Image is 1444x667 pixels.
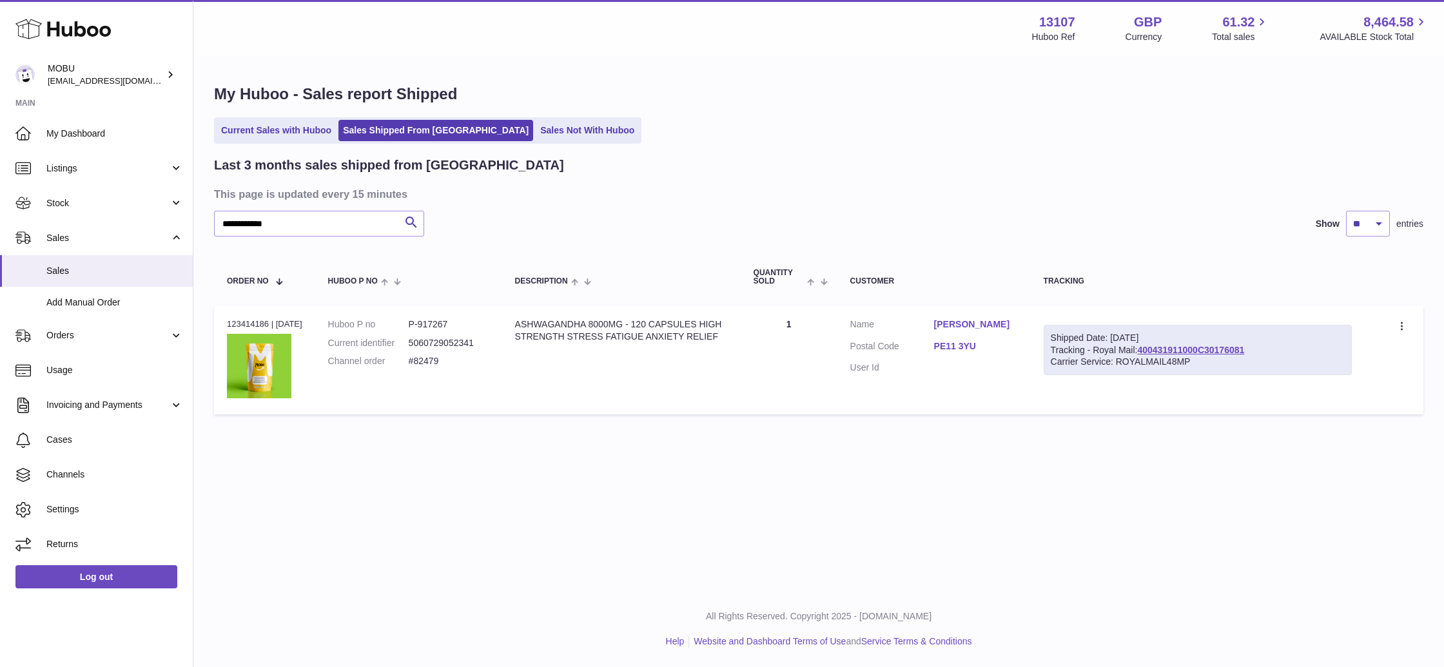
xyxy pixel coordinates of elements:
img: $_57.PNG [227,334,291,398]
a: 61.32 Total sales [1212,14,1269,43]
div: Customer [850,277,1018,285]
div: ASHWAGANDHA 8000MG - 120 CAPSULES HIGH STRENGTH STRESS FATIGUE ANXIETY RELIEF [515,318,728,343]
span: Total sales [1212,31,1269,43]
span: My Dashboard [46,128,183,140]
label: Show [1316,218,1340,230]
a: PE11 3YU [934,340,1018,353]
dt: Current identifier [328,337,409,349]
div: Shipped Date: [DATE] [1051,332,1345,344]
span: entries [1396,218,1423,230]
a: Current Sales with Huboo [217,120,336,141]
span: Sales [46,232,170,244]
dt: User Id [850,362,934,374]
span: Order No [227,277,269,285]
dd: 5060729052341 [409,337,489,349]
dt: Channel order [328,355,409,367]
img: mo@mobu.co.uk [15,65,35,84]
dt: Postal Code [850,340,934,356]
span: 61.32 [1222,14,1254,31]
span: Usage [46,364,183,376]
span: Returns [46,538,183,550]
dt: Huboo P no [328,318,409,331]
div: 123414186 | [DATE] [227,318,302,330]
a: Sales Not With Huboo [536,120,639,141]
h1: My Huboo - Sales report Shipped [214,84,1423,104]
span: Invoicing and Payments [46,399,170,411]
a: Sales Shipped From [GEOGRAPHIC_DATA] [338,120,533,141]
li: and [689,635,971,648]
span: Add Manual Order [46,296,183,309]
span: Stock [46,197,170,209]
div: Currency [1126,31,1162,43]
div: Tracking - Royal Mail: [1044,325,1352,376]
span: [EMAIL_ADDRESS][DOMAIN_NAME] [48,75,190,86]
h2: Last 3 months sales shipped from [GEOGRAPHIC_DATA] [214,157,564,174]
td: 1 [741,305,837,414]
span: Cases [46,434,183,446]
div: Carrier Service: ROYALMAIL48MP [1051,356,1345,368]
div: MOBU [48,63,164,87]
div: Tracking [1044,277,1352,285]
span: 8,464.58 [1363,14,1414,31]
span: Sales [46,265,183,277]
span: AVAILABLE Stock Total [1320,31,1429,43]
dt: Name [850,318,934,334]
a: 400431911000C30176081 [1137,345,1244,355]
strong: 13107 [1039,14,1075,31]
h3: This page is updated every 15 minutes [214,187,1420,201]
a: Website and Dashboard Terms of Use [694,636,846,646]
strong: GBP [1134,14,1162,31]
a: 8,464.58 AVAILABLE Stock Total [1320,14,1429,43]
span: Orders [46,329,170,342]
span: Channels [46,469,183,481]
span: Quantity Sold [754,269,805,285]
a: Help [666,636,685,646]
a: Service Terms & Conditions [861,636,972,646]
span: Huboo P no [328,277,378,285]
span: Settings [46,503,183,516]
span: Listings [46,162,170,175]
dd: #82479 [409,355,489,367]
a: Log out [15,565,177,588]
p: All Rights Reserved. Copyright 2025 - [DOMAIN_NAME] [204,610,1434,623]
dd: P-917267 [409,318,489,331]
a: [PERSON_NAME] [934,318,1018,331]
div: Huboo Ref [1032,31,1075,43]
span: Description [515,277,568,285]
